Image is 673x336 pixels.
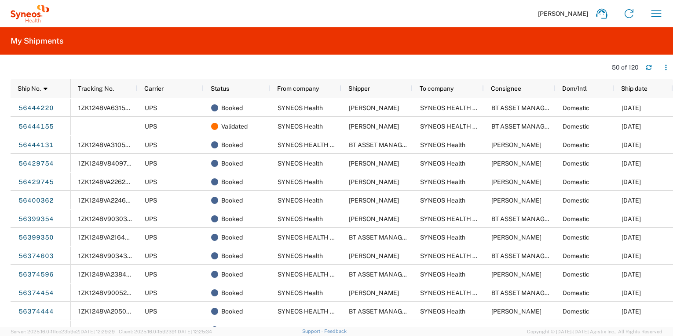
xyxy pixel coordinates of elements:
[78,160,145,167] span: 1ZK1248V8409709815
[221,284,243,302] span: Booked
[622,141,641,148] span: 08/08/2025
[221,136,243,154] span: Booked
[622,197,641,204] span: 08/05/2025
[349,289,399,296] span: Gregg Campbell
[563,197,589,204] span: Domestic
[420,289,484,296] span: SYNEOS HEALTH LLC
[278,271,341,278] span: SYNEOS HEALTH LLC
[563,104,589,111] span: Domestic
[18,175,54,189] a: 56429745
[420,197,465,204] span: SYNEOS Health
[491,123,566,130] span: BT ASSET MANAGEMENT
[491,178,541,185] span: Olena Kucheruk
[145,271,157,278] span: UPS
[563,141,589,148] span: Domestic
[349,326,399,333] span: Eric Suen
[278,234,341,241] span: SYNEOS HEALTH LLC
[119,329,212,334] span: Client: 2025.16.0-1592391
[18,156,54,170] a: 56429754
[324,329,347,334] a: Feedback
[78,308,143,315] span: 1ZK1248VA205001041
[349,308,424,315] span: BT ASSET MANAGEMENT
[278,104,323,111] span: SYNEOS Health
[78,104,145,111] span: 1ZK1248VA631592893
[211,85,229,92] span: Status
[622,234,641,241] span: 08/05/2025
[221,228,243,247] span: Booked
[18,101,54,115] a: 56444220
[622,308,641,315] span: 08/01/2025
[622,160,641,167] span: 08/18/2025
[622,252,641,259] span: 08/01/2025
[78,197,145,204] span: 1ZK1248VA224652339
[78,271,144,278] span: 1ZK1248VA238407819
[420,234,465,241] span: SYNEOS Health
[420,123,484,130] span: SYNEOS HEALTH LLC
[420,85,454,92] span: To company
[278,178,323,185] span: SYNEOS Health
[278,252,323,259] span: SYNEOS Health
[145,141,157,148] span: UPS
[78,326,146,333] span: 1ZK1248VA637820358
[221,191,243,210] span: Booked
[18,138,54,152] a: 56444131
[145,234,157,241] span: UPS
[349,104,399,111] span: Mia Johnson
[621,85,647,92] span: Ship date
[18,193,54,207] a: 56400362
[420,271,465,278] span: SYNEOS Health
[349,178,399,185] span: Carl Sumpter
[527,328,662,336] span: Copyright © [DATE]-[DATE] Agistix Inc., All Rights Reserved
[18,212,54,226] a: 56399354
[349,271,424,278] span: BT ASSET MANAGEMENT
[18,249,54,263] a: 56374603
[278,289,323,296] span: SYNEOS Health
[176,329,212,334] span: [DATE] 12:25:34
[349,160,399,167] span: Olena Kucheruk
[491,141,541,148] span: Mia Johnson
[18,119,54,133] a: 56444155
[221,99,243,117] span: Booked
[420,178,465,185] span: SYNEOS Health
[349,234,424,241] span: BT ASSET MANAGEMENT
[278,326,323,333] span: SYNEOS Health
[79,329,115,334] span: [DATE] 12:29:29
[349,123,399,130] span: Mia Johnson
[563,123,589,130] span: Domestic
[144,85,164,92] span: Carrier
[221,247,243,265] span: Booked
[18,304,54,318] a: 56374444
[349,197,399,204] span: Jillian Brooks
[221,210,243,228] span: Booked
[420,215,484,222] span: SYNEOS HEALTH LLC
[622,326,641,333] span: 08/01/2025
[349,252,399,259] span: April Tucker
[491,326,566,333] span: BT ASSET MANAGEMENT
[302,329,324,334] a: Support
[78,178,144,185] span: 1ZK1248VA226269901
[145,308,157,315] span: UPS
[145,123,157,130] span: UPS
[278,160,323,167] span: SYNEOS Health
[420,141,465,148] span: SYNEOS Health
[538,10,588,18] span: [PERSON_NAME]
[563,326,589,333] span: Domestic
[221,154,243,173] span: Booked
[563,215,589,222] span: Domestic
[622,289,641,296] span: 08/01/2025
[145,104,157,111] span: UPS
[563,160,589,167] span: Domestic
[491,271,541,278] span: April Tucker
[145,289,157,296] span: UPS
[420,308,465,315] span: SYNEOS Health
[18,267,54,281] a: 56374596
[622,123,641,130] span: 08/08/2025
[420,160,465,167] span: SYNEOS Health
[221,117,248,136] span: Validated
[622,215,641,222] span: 08/05/2025
[145,326,157,333] span: UPS
[145,178,157,185] span: UPS
[349,141,424,148] span: BT ASSET MANAGEMENT
[563,271,589,278] span: Domestic
[221,302,243,321] span: Booked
